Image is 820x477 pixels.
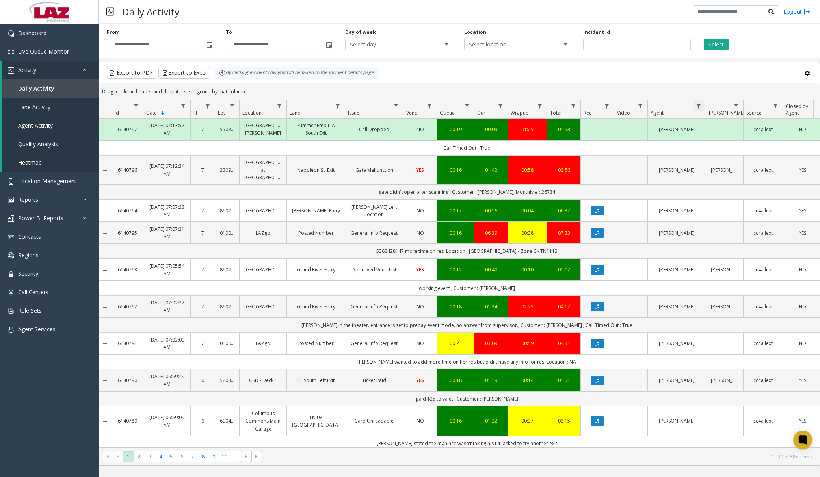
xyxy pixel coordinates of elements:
a: 00:37 [513,417,542,425]
a: 7 [195,126,210,133]
a: 00:18 [442,377,469,384]
span: Heatmap [18,159,42,166]
a: H Filter Menu [203,100,213,111]
div: 00:18 [442,303,469,310]
a: NO [408,303,432,310]
a: [PERSON_NAME] [653,126,701,133]
a: [DATE] 07:13:52 AM [148,122,186,137]
a: cc4allext [748,417,778,425]
a: [PERSON_NAME] [653,229,701,237]
a: NO [408,229,432,237]
a: 01:19 [479,377,503,384]
a: 010052 [220,340,234,347]
a: cc4allext [748,303,778,310]
a: 01:53 [552,126,576,133]
div: 07:33 [552,229,576,237]
a: 00:12 [442,266,469,273]
span: Activity [18,66,36,74]
a: Vend Filter Menu [424,100,435,111]
span: Select day... [346,39,431,50]
a: 7 [195,166,210,174]
span: Toggle popup [205,39,214,50]
a: Location Filter Menu [274,100,285,111]
span: Id [115,110,119,116]
a: Lot Filter Menu [227,100,238,111]
div: 00:17 [442,207,469,214]
a: Collapse Details [99,341,112,347]
a: 00:14 [513,377,542,384]
a: 6 [195,417,210,425]
span: Agent Activity [18,122,53,129]
a: 220903 [220,166,234,174]
div: 06:39 [479,229,503,237]
label: From [107,29,120,36]
div: 00:23 [442,340,469,347]
a: Agent Activity [2,116,99,135]
a: Posted Number [292,340,340,347]
a: LN 08 [GEOGRAPHIC_DATA] [292,414,340,429]
a: 010052 [220,229,234,237]
span: NO [417,418,424,424]
a: 01:22 [479,417,503,425]
a: [PERSON_NAME] [711,166,738,174]
a: cc4allext [748,229,778,237]
img: 'icon' [8,234,14,240]
div: 00:10 [513,266,542,273]
span: Page 9 [208,451,219,462]
a: Grand River Entry [292,266,340,273]
span: Quality Analysis [18,140,58,148]
span: Lot [218,110,225,116]
div: 00:38 [513,229,542,237]
label: Location [464,29,486,36]
a: Total Filter Menu [568,100,579,111]
span: Power BI Reports [18,214,63,222]
span: Security [18,270,38,277]
a: 00:16 [479,207,503,214]
div: 00:37 [552,207,576,214]
a: 6140794 [116,207,138,214]
span: Reports [18,196,38,203]
label: Incident Id [583,29,610,36]
img: 'icon' [8,252,14,259]
a: Grand River Entry [292,303,340,310]
span: NO [417,230,424,236]
span: NO [799,340,806,347]
img: 'icon' [8,290,14,296]
button: Export to PDF [107,67,156,79]
div: 00:59 [513,340,542,347]
a: General Info Request [350,340,398,347]
a: 01:42 [479,166,503,174]
a: [GEOGRAPHIC_DATA] [244,266,282,273]
img: 'icon' [8,67,14,74]
a: [PERSON_NAME] Left Location [350,203,398,218]
a: 580331 [220,377,234,384]
div: By clicking Incident row you will be taken to the incident details page. [215,67,379,79]
a: 690412 [220,417,234,425]
a: 6140797 [116,126,138,133]
a: Source Filter Menu [770,100,781,111]
div: 01:34 [479,303,503,310]
a: Video Filter Menu [635,100,646,111]
span: Rule Sets [18,307,42,314]
a: 890209 [220,266,234,273]
a: 7 [195,229,210,237]
span: Toggle popup [324,39,333,50]
span: YES [799,167,806,173]
a: Dur Filter Menu [495,100,506,111]
a: [DATE] 07:05:54 AM [148,262,186,277]
span: Page 7 [187,451,198,462]
a: 02:56 [552,166,576,174]
a: [GEOGRAPHIC_DATA] [244,207,282,214]
a: [PERSON_NAME] [653,417,701,425]
img: pageIcon [106,2,114,21]
span: NO [799,303,806,310]
a: 00:40 [479,266,503,273]
a: LAZgo [244,229,282,237]
a: NO [788,340,817,347]
a: Heatmap [2,153,99,172]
